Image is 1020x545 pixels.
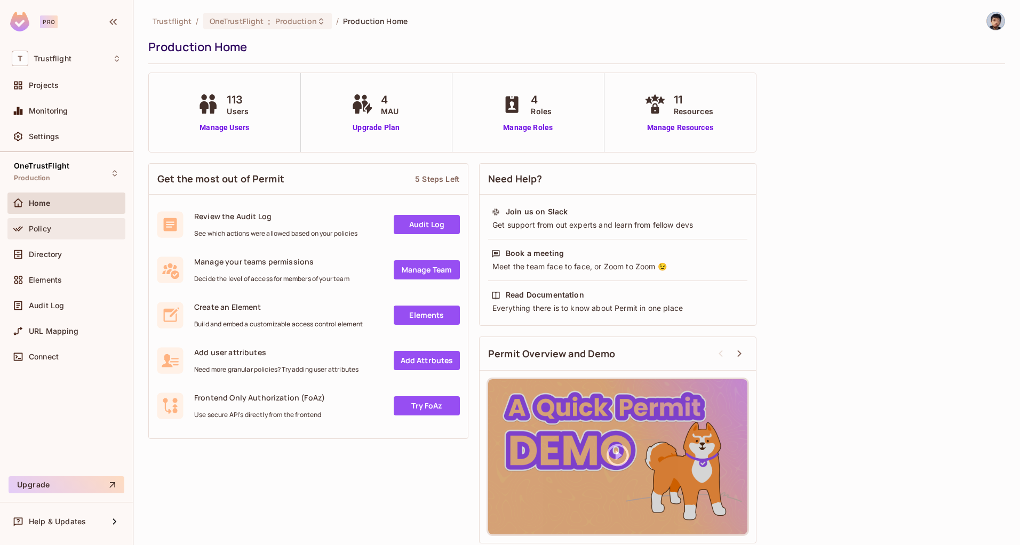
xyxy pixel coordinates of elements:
span: URL Mapping [29,327,78,335]
span: Need more granular policies? Try adding user attributes [194,365,358,374]
a: Manage Resources [642,122,719,133]
span: Production Home [343,16,408,26]
span: Elements [29,276,62,284]
a: Audit Log [394,215,460,234]
span: Production [275,16,317,26]
a: Manage Roles [499,122,557,133]
img: Alexander Ip [987,12,1005,30]
span: Use secure API's directly from the frontend [194,411,325,419]
a: Elements [394,306,460,325]
span: Get the most out of Permit [157,172,284,186]
span: Manage your teams permissions [194,257,349,267]
span: Need Help? [488,172,543,186]
div: Everything there is to know about Permit in one place [491,303,744,314]
span: Permit Overview and Demo [488,347,616,360]
span: MAU [381,106,399,117]
li: / [196,16,198,26]
a: Manage Team [394,260,460,279]
button: Upgrade [9,476,124,493]
img: SReyMgAAAABJRU5ErkJggg== [10,12,29,31]
span: T [12,51,28,66]
div: Pro [40,15,58,28]
a: Manage Users [195,122,254,133]
span: Connect [29,352,59,361]
span: Frontend Only Authorization (FoAz) [194,392,325,403]
span: Workspace: Trustflight [34,54,71,63]
span: 11 [674,92,713,108]
span: OneTrustFlight [210,16,264,26]
span: Decide the level of access for members of your team [194,275,349,283]
span: See which actions were allowed based on your policies [194,229,357,238]
span: 4 [381,92,399,108]
span: Build and embed a customizable access control element [194,320,363,328]
div: Meet the team face to face, or Zoom to Zoom 😉 [491,261,744,272]
div: 5 Steps Left [415,174,459,184]
span: Roles [531,106,552,117]
span: Projects [29,81,59,90]
span: Resources [674,106,713,117]
div: Read Documentation [506,290,584,300]
div: Join us on Slack [506,206,568,217]
span: 4 [531,92,552,108]
a: Upgrade Plan [349,122,404,133]
span: Review the Audit Log [194,211,357,221]
span: Monitoring [29,107,68,115]
a: Add Attrbutes [394,351,460,370]
span: Policy [29,225,51,233]
span: Settings [29,132,59,141]
span: Help & Updates [29,517,86,526]
span: the active workspace [153,16,192,26]
span: : [267,17,271,26]
span: Production [14,174,51,182]
span: OneTrustFlight [14,162,69,170]
span: 113 [227,92,249,108]
div: Get support from out experts and learn from fellow devs [491,220,744,230]
span: Create an Element [194,302,363,312]
a: Try FoAz [394,396,460,415]
span: Home [29,199,51,207]
span: Add user attributes [194,347,358,357]
div: Book a meeting [506,248,564,259]
li: / [336,16,339,26]
span: Users [227,106,249,117]
span: Audit Log [29,301,64,310]
span: Directory [29,250,62,259]
div: Production Home [148,39,1000,55]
